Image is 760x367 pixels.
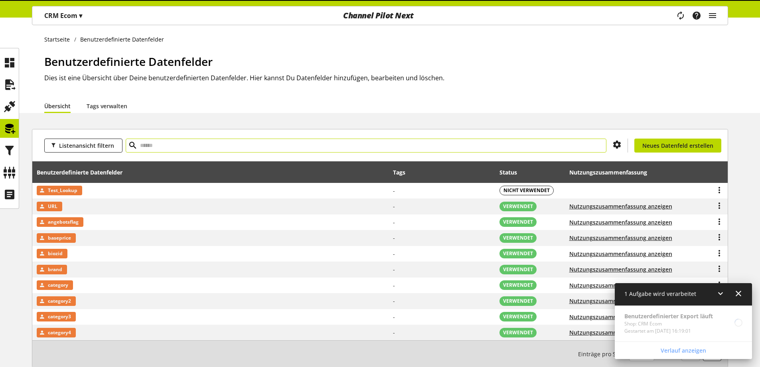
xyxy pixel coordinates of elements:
span: - [393,187,395,194]
button: Nutzungszusammenfassung anzeigen [569,265,672,274]
span: category [48,280,68,290]
span: Benutzerdefinierte Datenfelder [44,54,213,69]
a: Startseite [44,35,74,44]
span: Einträge pro Seite [578,350,629,358]
nav: main navigation [32,6,728,25]
span: VERWENDET [503,298,533,305]
span: baseprice [48,233,71,243]
a: Neues Datenfeld erstellen [634,139,721,153]
button: Nutzungszusammenfassung anzeigen [569,202,672,210]
span: Listenansicht filtern [59,141,114,150]
span: - [393,329,395,336]
span: brand [48,265,62,274]
span: - [393,266,395,273]
span: VERWENDET [503,329,533,336]
span: - [393,218,395,226]
a: Tags verwalten [87,102,127,110]
span: VERWENDET [503,234,533,242]
span: category4 [48,328,71,337]
span: angebotsflag [48,217,79,227]
button: Nutzungszusammenfassung anzeigen [569,281,672,290]
span: 1 Aufgabe wird verarbeitet [624,290,696,298]
span: - [393,234,395,242]
span: VERWENDET [503,266,533,273]
h2: Dies ist eine Übersicht über Deine benutzerdefinierten Datenfelder. Hier kannst Du Datenfelder hi... [44,73,728,83]
div: Tags [393,168,405,177]
button: Nutzungszusammenfassung anzeigen [569,218,672,226]
span: - [393,282,395,289]
button: Nutzungszusammenfassung anzeigen [569,297,672,305]
div: Benutzerdefinierte Datenfelder [37,168,130,177]
span: VERWENDET [503,250,533,257]
span: VERWENDET [503,282,533,289]
button: Listenansicht filtern [44,139,122,153]
button: Nutzungszusammenfassung anzeigen [569,250,672,258]
span: VERWENDET [503,203,533,210]
span: VERWENDET [503,313,533,320]
span: - [393,313,395,321]
button: Nutzungszusammenfassung anzeigen [569,328,672,337]
span: Neues Datenfeld erstellen [642,141,713,150]
span: NICHT VERWENDET [503,187,550,194]
div: Nutzungszusammenfassung [569,164,672,180]
span: category3 [48,312,71,321]
button: Nutzungszusammenfassung anzeigen [569,313,672,321]
p: CRM Ecom [44,11,82,20]
a: Verlauf anzeigen [616,343,750,357]
span: VERWENDET [503,218,533,226]
span: category2 [48,296,71,306]
a: Übersicht [44,102,71,110]
span: Verlauf anzeigen [661,346,706,355]
span: biozid [48,249,63,258]
span: - [393,202,395,210]
span: Test_Lookup [48,186,77,195]
span: - [393,297,395,305]
span: ▾ [79,11,82,20]
span: - [393,250,395,258]
span: URL [48,202,57,211]
div: Status [499,168,525,177]
small: 1-10 / 22 [578,347,680,361]
button: Nutzungszusammenfassung anzeigen [569,234,672,242]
